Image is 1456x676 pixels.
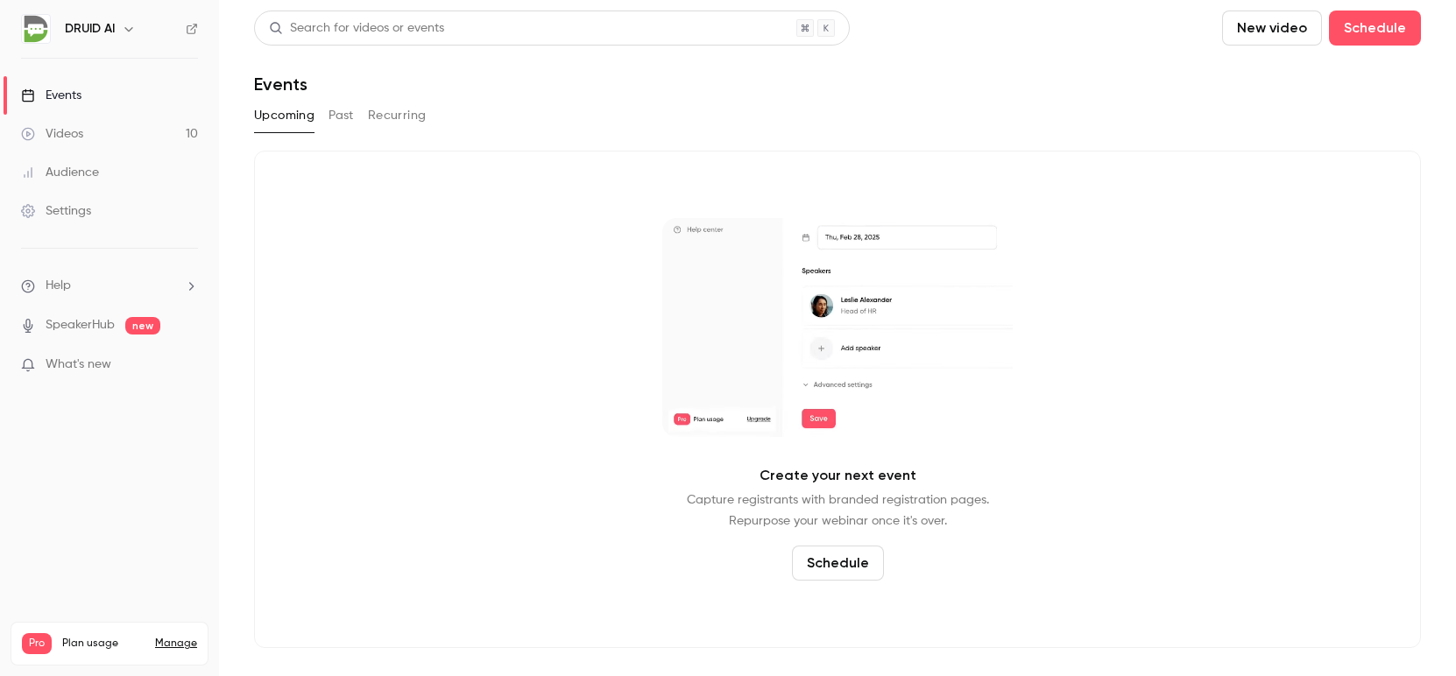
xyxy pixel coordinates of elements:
[46,356,111,374] span: What's new
[254,74,307,95] h1: Events
[62,637,145,651] span: Plan usage
[65,20,115,38] h6: DRUID AI
[21,125,83,143] div: Videos
[368,102,427,130] button: Recurring
[792,546,884,581] button: Schedule
[1329,11,1421,46] button: Schedule
[177,357,198,373] iframe: Noticeable Trigger
[254,102,315,130] button: Upcoming
[21,202,91,220] div: Settings
[21,277,198,295] li: help-dropdown-opener
[329,102,354,130] button: Past
[22,15,50,43] img: DRUID AI
[21,87,81,104] div: Events
[46,316,115,334] a: SpeakerHub
[21,164,99,181] div: Audience
[269,19,444,38] div: Search for videos or events
[22,633,52,654] span: Pro
[46,277,71,295] span: Help
[155,637,197,651] a: Manage
[1222,11,1322,46] button: New video
[687,489,989,532] p: Capture registrants with branded registration pages. Repurpose your webinar once it's over.
[760,465,916,486] p: Create your next event
[125,317,160,334] span: new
